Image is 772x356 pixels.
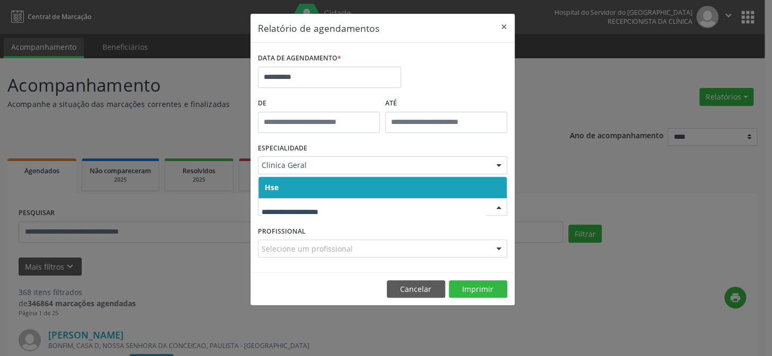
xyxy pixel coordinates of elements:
[262,160,485,171] span: Clinica Geral
[387,280,445,298] button: Cancelar
[258,140,307,157] label: ESPECIALIDADE
[258,223,306,239] label: PROFISSIONAL
[265,182,279,192] span: Hse
[258,21,379,35] h5: Relatório de agendamentos
[449,280,507,298] button: Imprimir
[258,95,380,112] label: De
[262,243,353,254] span: Selecione um profissional
[493,14,515,40] button: Close
[385,95,507,112] label: ATÉ
[258,50,341,67] label: DATA DE AGENDAMENTO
